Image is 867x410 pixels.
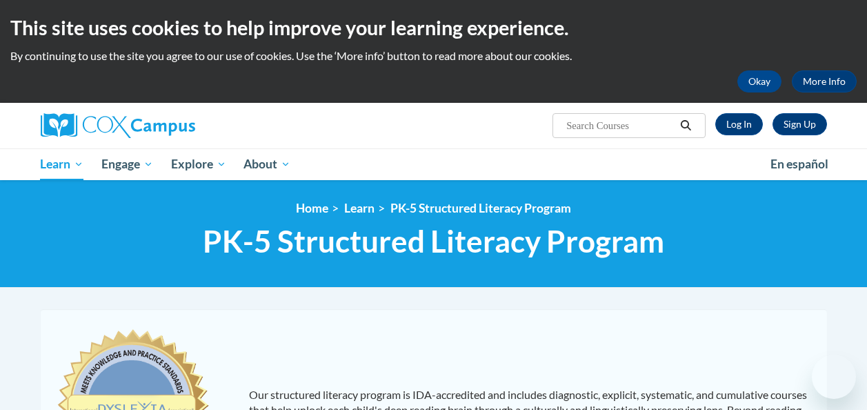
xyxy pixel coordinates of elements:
div: Main menu [30,148,837,180]
a: Home [296,201,328,215]
a: Learn [344,201,375,215]
h2: This site uses cookies to help improve your learning experience. [10,14,857,41]
button: Okay [737,70,781,92]
a: Register [773,113,827,135]
img: Cox Campus [41,113,195,138]
span: About [243,156,290,173]
a: About [235,148,299,180]
a: Cox Campus [41,113,289,138]
iframe: Button to launch messaging window [812,355,856,399]
span: Explore [171,156,226,173]
p: By continuing to use the site you agree to our use of cookies. Use the ‘More info’ button to read... [10,48,857,64]
a: Explore [162,148,235,180]
a: Log In [715,113,763,135]
a: PK-5 Structured Literacy Program [390,201,571,215]
span: Engage [101,156,153,173]
span: Learn [40,156,83,173]
a: More Info [792,70,857,92]
a: Learn [32,148,93,180]
a: Engage [92,148,162,180]
a: En español [761,150,837,179]
span: En español [770,157,828,171]
button: Search [675,117,696,134]
span: PK-5 Structured Literacy Program [203,223,664,260]
input: Search Courses [565,117,675,134]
